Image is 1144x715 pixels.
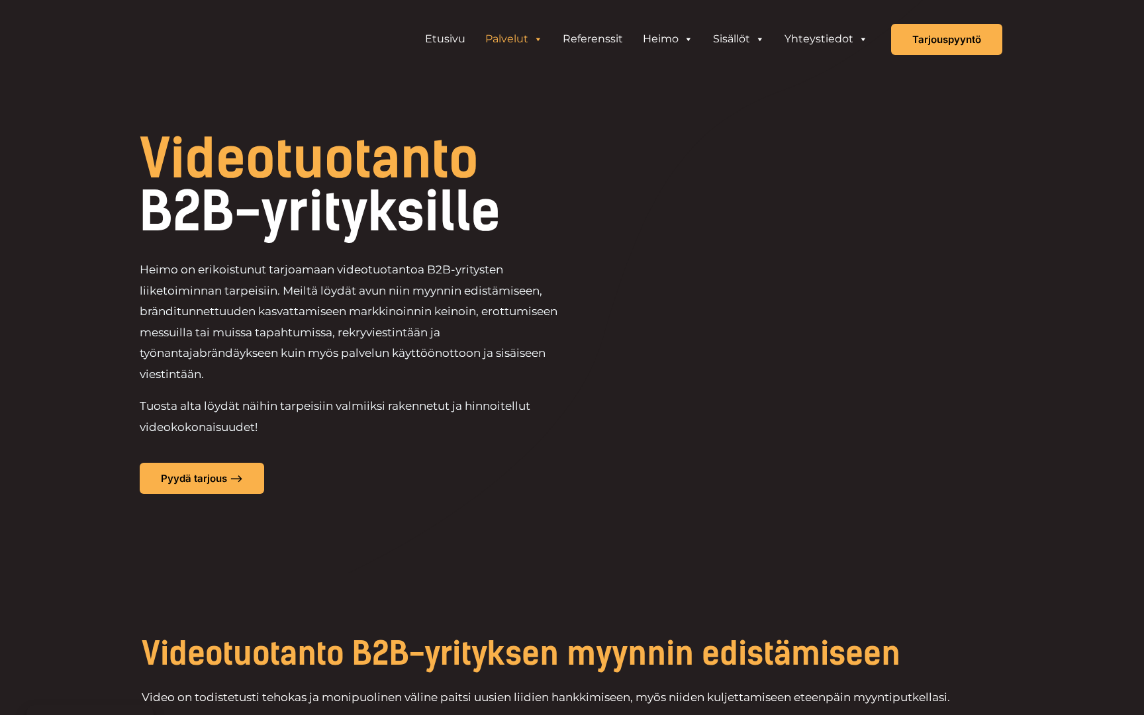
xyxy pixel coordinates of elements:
img: Heimo Filmsin logo [142,11,274,68]
a: Referenssit [553,26,633,52]
a: Tarjouspyyntö [891,24,1002,55]
a: Heimo [633,26,703,52]
a: Pyydä tarjous –> [140,463,264,494]
span: Pyydä tarjous –> [161,473,243,483]
p: Tuosta alta löydät näihin tarpeisiin valmiiksi rakennetut ja hinnoitellut videokokonaisuudet! [140,396,572,438]
a: Sisällöt [703,26,775,52]
p: Heimo on erikoistunut tarjoamaan videotuotantoa B2B-yritysten liiketoiminnan tarpeisiin. Meiltä l... [140,260,572,385]
a: Palvelut [475,26,553,52]
a: Etusivu [415,26,475,52]
aside: Header Widget 1 [408,26,884,52]
a: Yhteystiedot [775,26,878,52]
h1: B2B-yrityksille [140,132,662,238]
span: Videotuotanto [140,127,479,191]
p: Video on todistetusti tehokas ja monipuolinen väline paitsi uusien liidien hankkimiseen, myös nii... [142,687,1002,708]
h2: Videotuotanto B2B-yrityksen myynnin edistämiseen [142,633,1002,674]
